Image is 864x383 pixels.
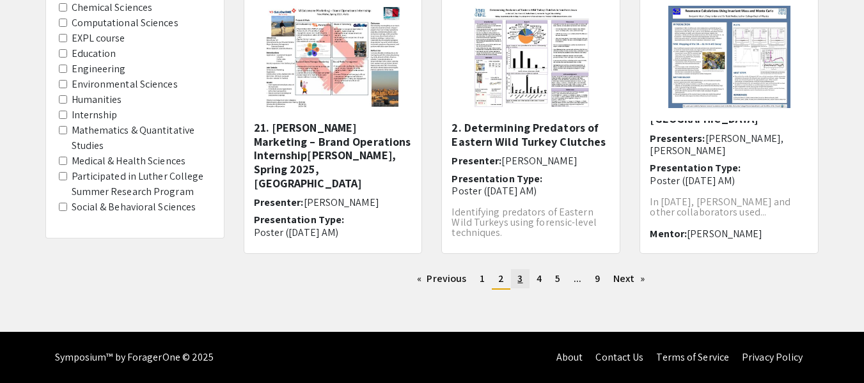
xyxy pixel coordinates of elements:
[452,172,542,185] span: Presentation Type:
[254,226,412,238] p: Poster ([DATE] AM)
[650,227,687,240] span: Mentor:
[72,169,211,199] label: Participated in Luther College Summer Research Program
[72,92,122,107] label: Humanities
[72,107,118,123] label: Internship
[72,153,186,169] label: Medical & Health Sciences
[452,121,610,148] h5: 2. Determining Predators of Eastern Wild Turkey Clutches
[411,269,473,288] a: Previous page
[10,325,54,373] iframe: Chat
[650,84,808,126] h5: 43. Resonance Calculations Using Invariant Mass and [GEOGRAPHIC_DATA]
[72,61,126,77] label: Engineering
[517,272,522,285] span: 3
[650,175,808,187] p: Poster ([DATE] AM)
[254,121,412,190] h5: 21. [PERSON_NAME] Marketing – Brand Operations Internship﻿[PERSON_NAME], Spring 2025, [GEOGRAPHIC...
[537,272,542,285] span: 4
[501,154,577,168] span: [PERSON_NAME]
[72,46,116,61] label: Education
[452,185,610,197] p: Poster ([DATE] AM)
[574,272,581,285] span: ...
[72,199,196,215] label: Social & Behavioral Sciences
[555,272,560,285] span: 5
[595,350,643,364] a: Contact Us
[650,161,741,175] span: Presentation Type:
[254,213,345,226] span: Presentation Type:
[480,272,485,285] span: 1
[72,77,178,92] label: Environmental Sciences
[742,350,803,364] a: Privacy Policy
[650,132,808,157] h6: Presenters:
[650,132,783,157] span: [PERSON_NAME], [PERSON_NAME]
[656,350,729,364] a: Terms of Service
[304,196,379,209] span: [PERSON_NAME]
[452,155,610,167] h6: Presenter:
[72,15,178,31] label: Computational Sciences
[244,269,819,290] ul: Pagination
[72,31,125,46] label: EXPL course
[498,272,504,285] span: 2
[687,227,762,240] span: [PERSON_NAME]
[254,196,412,208] h6: Presenter:
[607,269,651,288] a: Next page
[595,272,600,285] span: 9
[72,123,211,153] label: Mathematics & Quantitative Studies
[452,207,610,238] p: Identifying predators of Eastern Wild Turkeys using forensic-level techniques.
[556,350,583,364] a: About
[55,332,214,383] div: Symposium™ by ForagerOne © 2025
[650,195,790,219] span: In [DATE], [PERSON_NAME] and other collaborators used...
